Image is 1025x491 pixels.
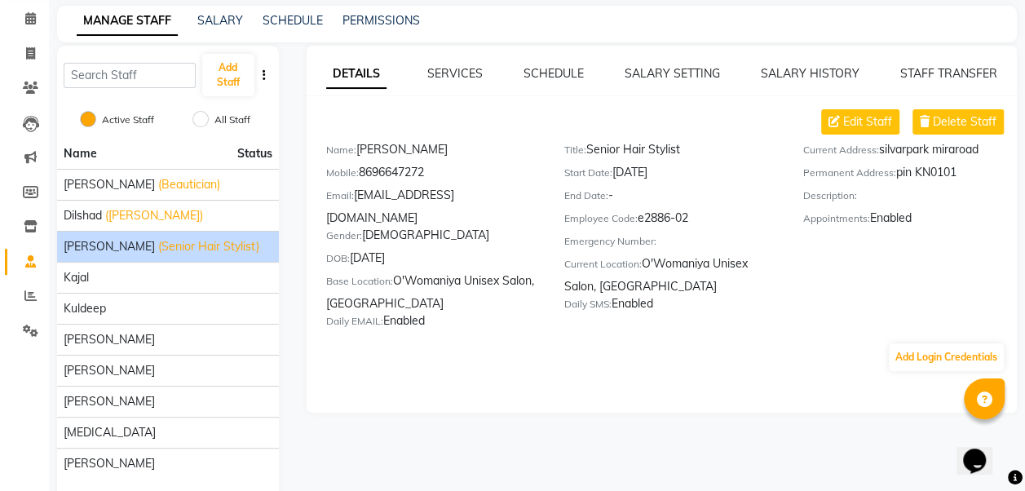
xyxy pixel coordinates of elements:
[158,238,259,255] span: (Senior Hair Stylist)
[64,393,155,410] span: [PERSON_NAME]
[202,54,254,96] button: Add Staff
[326,274,393,289] label: Base Location:
[957,426,1009,475] iframe: chat widget
[326,227,540,250] div: [DEMOGRAPHIC_DATA]
[326,251,350,266] label: DOB:
[564,295,778,318] div: Enabled
[326,141,540,164] div: [PERSON_NAME]
[326,164,540,187] div: 8696647272
[326,228,362,243] label: Gender:
[564,143,586,157] label: Title:
[900,66,997,81] a: STAFF TRANSFER
[912,109,1004,135] button: Delete Staff
[64,176,155,193] span: [PERSON_NAME]
[803,141,1017,164] div: silvarpark miraroad
[803,210,1017,232] div: Enabled
[197,13,243,28] a: SALARY
[77,7,178,36] a: MANAGE STAFF
[625,66,720,81] a: SALARY SETTING
[803,143,879,157] label: Current Address:
[564,164,778,187] div: [DATE]
[64,300,106,317] span: kuldeep
[102,113,154,127] label: Active Staff
[326,166,359,180] label: Mobile:
[64,362,155,379] span: [PERSON_NAME]
[843,113,892,130] span: Edit Staff
[237,145,272,162] span: Status
[803,166,896,180] label: Permanent Address:
[263,13,323,28] a: SCHEDULE
[64,424,156,441] span: [MEDICAL_DATA]
[564,211,638,226] label: Employee Code:
[803,164,1017,187] div: pin KN0101
[564,188,608,203] label: End Date:
[326,60,387,89] a: DETAILS
[105,207,203,224] span: ([PERSON_NAME])
[64,238,155,255] span: [PERSON_NAME]
[326,314,383,329] label: Daily EMAIL:
[564,166,612,180] label: Start Date:
[326,312,540,335] div: Enabled
[564,210,778,232] div: e2886-02
[821,109,899,135] button: Edit Staff
[889,343,1004,371] button: Add Login Credentials
[564,141,778,164] div: Senior Hair Stylist
[427,66,483,81] a: SERVICES
[564,187,778,210] div: -
[761,66,859,81] a: SALARY HISTORY
[326,143,356,157] label: Name:
[564,257,642,272] label: Current Location:
[803,188,857,203] label: Description:
[64,146,97,161] span: Name
[564,297,612,312] label: Daily SMS:
[326,250,540,272] div: [DATE]
[158,176,220,193] span: (Beautician)
[64,207,102,224] span: Dilshad
[564,255,778,295] div: O'Womaniya Unisex Salon, [GEOGRAPHIC_DATA]
[933,113,996,130] span: Delete Staff
[524,66,584,81] a: SCHEDULE
[342,13,420,28] a: PERMISSIONS
[64,269,89,286] span: kajal
[326,272,540,312] div: O'Womaniya Unisex Salon, [GEOGRAPHIC_DATA]
[803,211,870,226] label: Appointments:
[64,455,155,472] span: [PERSON_NAME]
[64,331,155,348] span: [PERSON_NAME]
[64,63,196,88] input: Search Staff
[326,187,540,227] div: [EMAIL_ADDRESS][DOMAIN_NAME]
[214,113,250,127] label: All Staff
[326,188,354,203] label: Email:
[564,234,656,249] label: Emergency Number:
